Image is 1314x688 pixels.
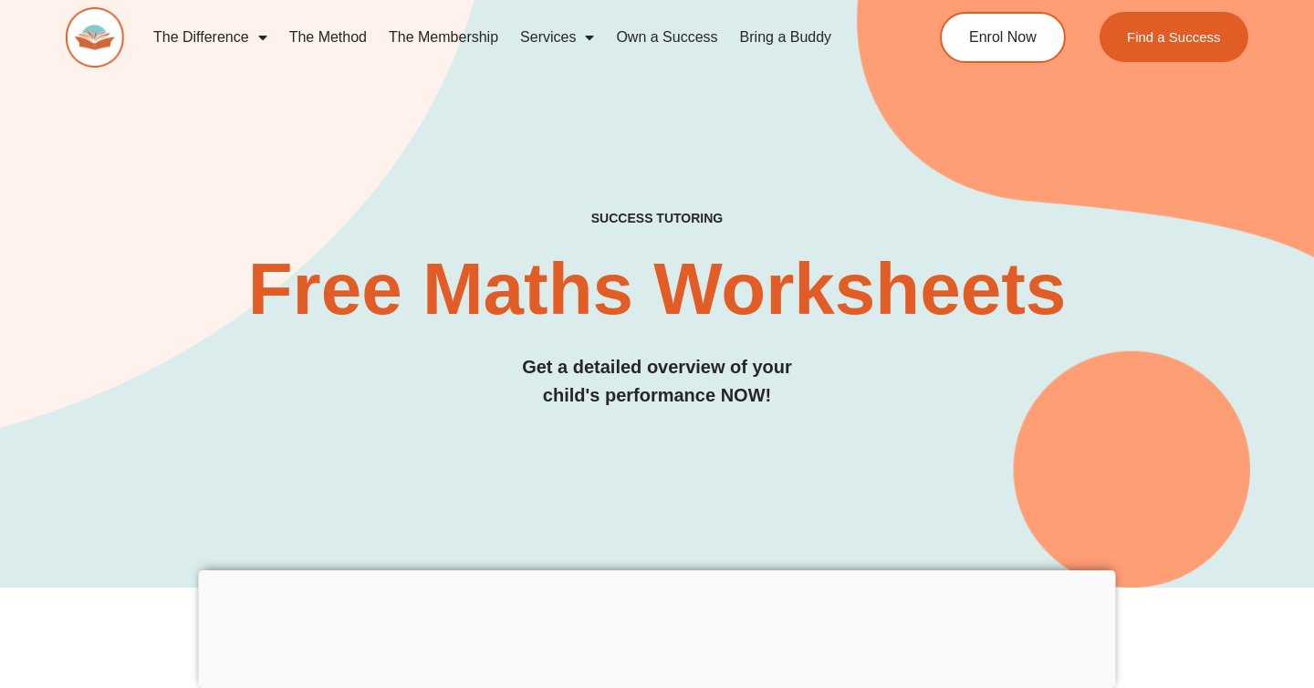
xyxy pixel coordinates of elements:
a: The Membership [378,16,509,58]
nav: Menu [142,16,872,58]
h3: Get a detailed overview of your child's performance NOW! [66,353,1248,410]
h2: Free Maths Worksheets​ [66,253,1248,326]
a: Services [509,16,605,58]
span: Find a Success [1127,30,1221,44]
a: Enrol Now [940,12,1066,63]
a: Own a Success [605,16,728,58]
a: Find a Success [1100,12,1248,62]
a: The Method [278,16,378,58]
h4: SUCCESS TUTORING​ [66,211,1248,226]
span: Enrol Now [969,30,1037,45]
iframe: Advertisement [199,570,1116,683]
a: The Difference [142,16,278,58]
a: Bring a Buddy [729,16,843,58]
